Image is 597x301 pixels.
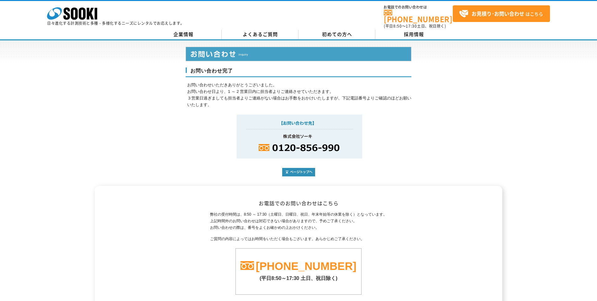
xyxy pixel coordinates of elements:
[47,21,184,25] p: 日々進化する計測技術と多種・多様化するニーズにレンタルでお応えします。
[282,168,315,176] img: ページトップへ
[393,23,402,29] span: 8:50
[472,10,524,17] strong: お見積り･お問い合わせ
[145,30,222,39] a: 企業情報
[384,10,453,23] a: [PHONE_NUMBER]
[453,5,550,22] a: お見積り･お問い合わせはこちら
[384,23,446,29] span: (平日 ～ 土日、祝日除く)
[384,5,453,9] span: お電話でのお問い合わせは
[210,236,387,242] p: ご質問の内容によってはお時間をいただく場合もございます。あらかじめご了承ください。
[459,9,543,19] span: はこちら
[375,30,452,39] a: 採用情報
[406,23,417,29] span: 17:30
[115,200,482,207] h2: お電話でのお問い合わせはこちら
[256,260,357,272] a: [PHONE_NUMBER]
[236,272,361,282] p: (平日8:50～17:30 土日、祝日除く)
[187,82,411,108] p: お問い合わせいただきありがとうございました。 お問い合わせ日より、1 ～ 2 営業日内に担当者よりご連絡させていただきます。 ３営業日過ぎましても担当者よりご連絡がない場合はお手数をおかけいたし...
[210,211,387,231] p: 弊社の受付時間は、8:50 ～ 17:30（土曜日、日曜日、祝日、年末年始等の休業を除く）となっています。 上記時間外のお問い合わせは対応できない場合がありますので、予めご了承ください。 お問い...
[186,67,411,78] h3: お問い合わせ完了
[222,30,298,39] a: よくあるご質問
[237,115,362,159] img: お問い合わせ
[298,30,375,39] a: 初めての方へ
[186,47,411,61] img: お問い合わせ
[322,31,352,38] span: 初めての方へ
